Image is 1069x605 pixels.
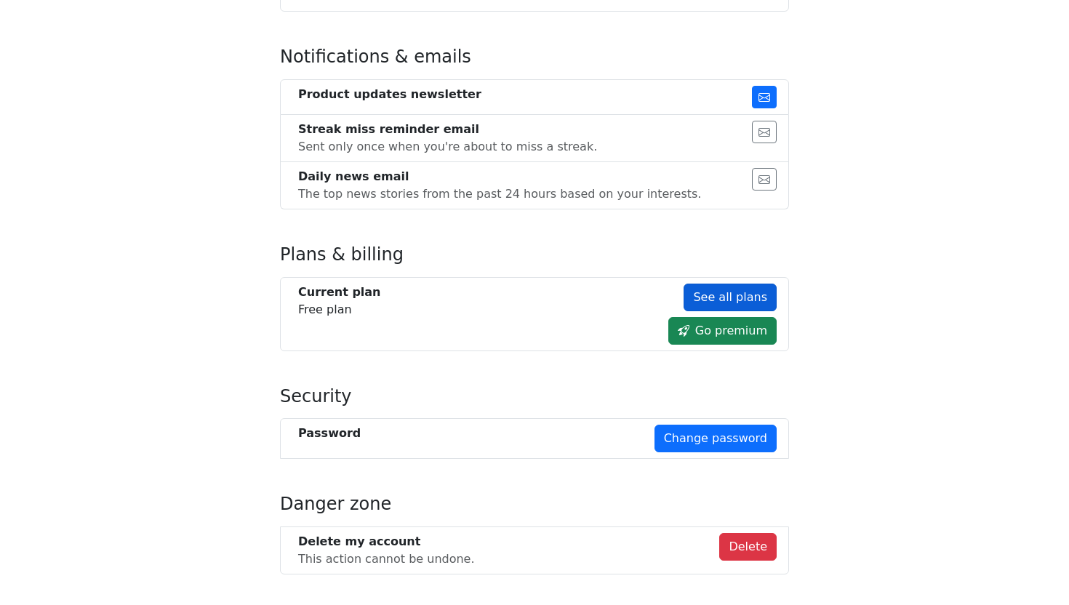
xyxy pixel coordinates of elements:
div: Streak miss reminder email [298,121,597,138]
h4: Danger zone [280,494,789,515]
h4: Notifications & emails [280,47,789,68]
div: This action cannot be undone. [298,550,475,568]
div: Password [298,425,361,442]
div: Current plan [298,284,381,301]
div: Daily news email [298,168,701,185]
div: Sent only once when you're about to miss a streak. [298,138,597,156]
a: Go premium [668,317,777,345]
div: Product updates newsletter [298,86,481,103]
div: Delete my account [298,533,475,550]
a: See all plans [684,284,777,311]
h4: Plans & billing [280,244,789,265]
a: Change password [654,425,777,452]
div: The top news stories from the past 24 hours based on your interests. [298,185,701,203]
button: Delete [719,533,777,561]
h4: Security [280,386,789,407]
div: Free plan [298,284,381,318]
